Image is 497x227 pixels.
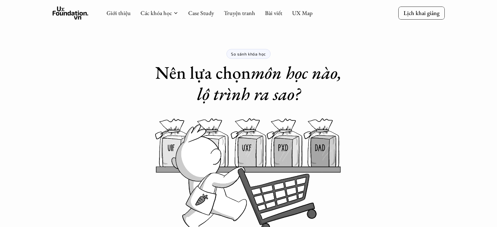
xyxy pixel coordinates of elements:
[231,52,266,56] p: So sánh khóa học
[398,7,445,19] a: Lịch khai giảng
[147,62,350,105] h1: Nên lựa chọn
[141,9,172,17] a: Các khóa học
[224,9,255,17] a: Truyện tranh
[404,9,439,17] p: Lịch khai giảng
[107,9,131,17] a: Giới thiệu
[292,9,313,17] a: UX Map
[188,9,214,17] a: Case Study
[197,61,346,105] em: môn học nào, lộ trình ra sao?
[265,9,282,17] a: Bài viết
